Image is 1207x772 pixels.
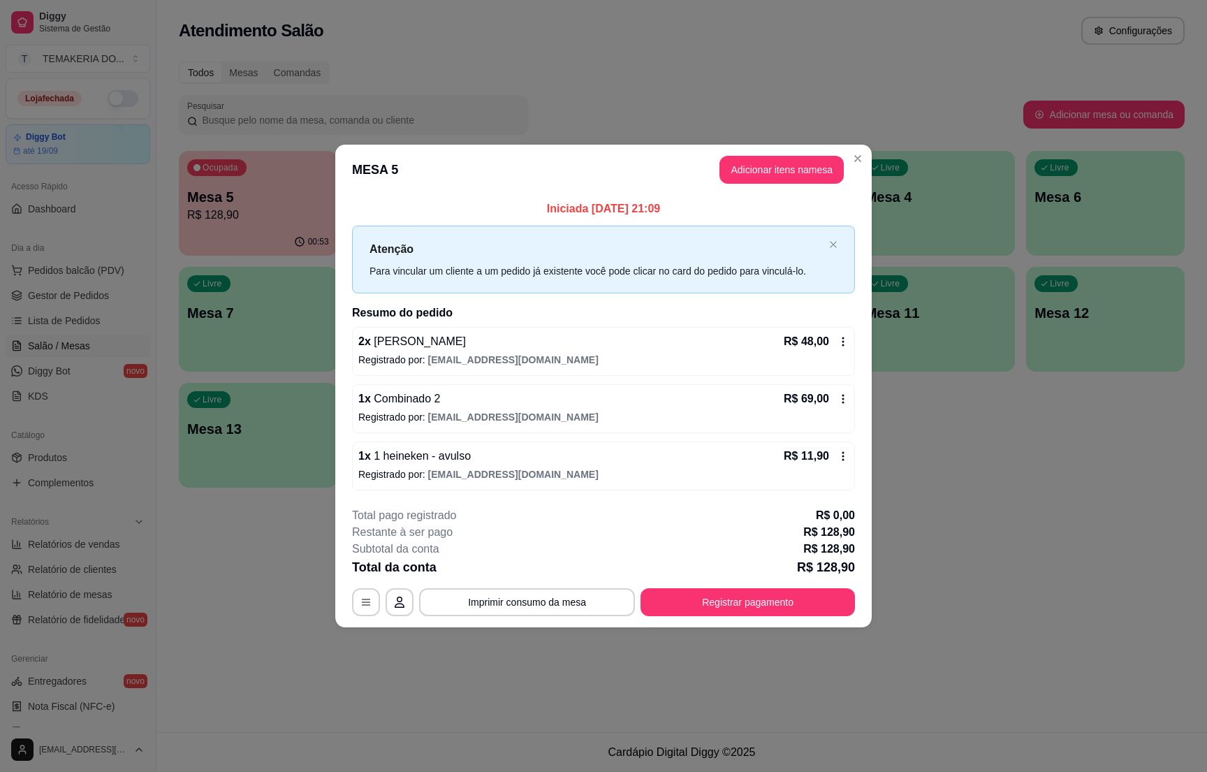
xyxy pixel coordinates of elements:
[371,450,471,462] span: 1 heineken - avulso
[352,507,456,524] p: Total pago registrado
[847,147,869,170] button: Close
[352,541,439,558] p: Subtotal da conta
[358,448,471,465] p: 1 x
[803,541,855,558] p: R$ 128,90
[428,354,599,365] span: [EMAIL_ADDRESS][DOMAIN_NAME]
[370,263,824,279] div: Para vincular um cliente a um pedido já existente você pode clicar no card do pedido para vinculá...
[352,524,453,541] p: Restante à ser pago
[641,588,855,616] button: Registrar pagamento
[428,412,599,423] span: [EMAIL_ADDRESS][DOMAIN_NAME]
[371,393,441,405] span: Combinado 2
[370,240,824,258] p: Atenção
[352,558,437,577] p: Total da conta
[428,469,599,480] span: [EMAIL_ADDRESS][DOMAIN_NAME]
[358,391,440,407] p: 1 x
[829,240,837,249] button: close
[358,353,849,367] p: Registrado por:
[358,333,466,350] p: 2 x
[719,156,844,184] button: Adicionar itens namesa
[797,558,855,577] p: R$ 128,90
[784,448,829,465] p: R$ 11,90
[352,201,855,217] p: Iniciada [DATE] 21:09
[358,410,849,424] p: Registrado por:
[803,524,855,541] p: R$ 128,90
[371,335,466,347] span: [PERSON_NAME]
[816,507,855,524] p: R$ 0,00
[335,145,872,195] header: MESA 5
[358,467,849,481] p: Registrado por:
[784,333,829,350] p: R$ 48,00
[784,391,829,407] p: R$ 69,00
[419,588,635,616] button: Imprimir consumo da mesa
[352,305,855,321] h2: Resumo do pedido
